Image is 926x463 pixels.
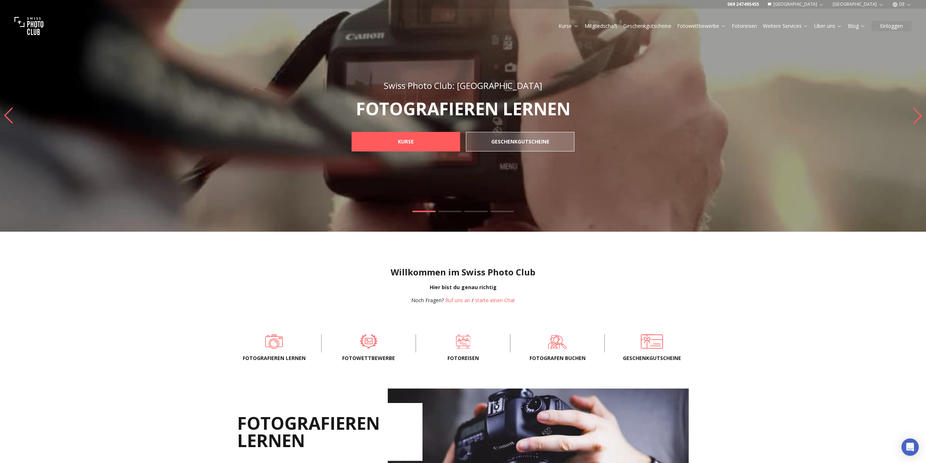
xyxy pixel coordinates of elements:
a: Fotowettbewerbe [677,22,726,30]
button: starte einen Chat [475,297,515,304]
a: Fotowettbewerbe [333,334,404,349]
span: Geschenkgutscheine [616,355,687,362]
a: Mitgliedschaft [585,22,617,30]
a: Weitere Services [763,22,808,30]
img: Swiss photo club [14,12,43,40]
span: Fotografieren lernen [239,355,310,362]
button: Fotoreisen [729,21,760,31]
h1: Willkommen im Swiss Photo Club [6,266,920,278]
button: Kurse [556,21,582,31]
b: KURSE [398,138,414,145]
span: FOTOGRAFEN BUCHEN [522,355,593,362]
button: Mitgliedschaft [582,21,620,31]
a: Kurse [558,22,579,30]
h2: FOTOGRAFIEREN LERNEN [237,403,422,461]
a: Blog [848,22,866,30]
a: Fotografieren lernen [239,334,310,349]
a: 069 247495455 [727,1,759,7]
a: GESCHENKGUTSCHEINE [466,132,574,151]
span: Noch Fragen? [411,297,444,304]
span: Fotoreisen [428,355,498,362]
a: Geschenkgutscheine [616,334,687,349]
a: Über uns [814,22,842,30]
a: Fotoreisen [732,22,757,30]
a: Ruf uns an [445,297,470,304]
a: KURSE [352,132,460,151]
button: Weitere Services [760,21,811,31]
span: Swiss Photo Club: [GEOGRAPHIC_DATA] [384,80,542,91]
b: GESCHENKGUTSCHEINE [491,138,549,145]
a: Fotoreisen [428,334,498,349]
button: Einloggen [871,21,912,31]
a: FOTOGRAFEN BUCHEN [522,334,593,349]
span: Fotowettbewerbe [333,355,404,362]
div: / [411,297,515,304]
button: Über uns [811,21,845,31]
button: Blog [845,21,868,31]
button: Fotowettbewerbe [674,21,729,31]
div: Hier bist du genau richtig [6,284,920,291]
div: Open Intercom Messenger [901,438,919,456]
p: FOTOGRAFIEREN LERNEN [336,100,590,117]
button: Geschenkgutscheine [620,21,674,31]
a: Geschenkgutscheine [623,22,671,30]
